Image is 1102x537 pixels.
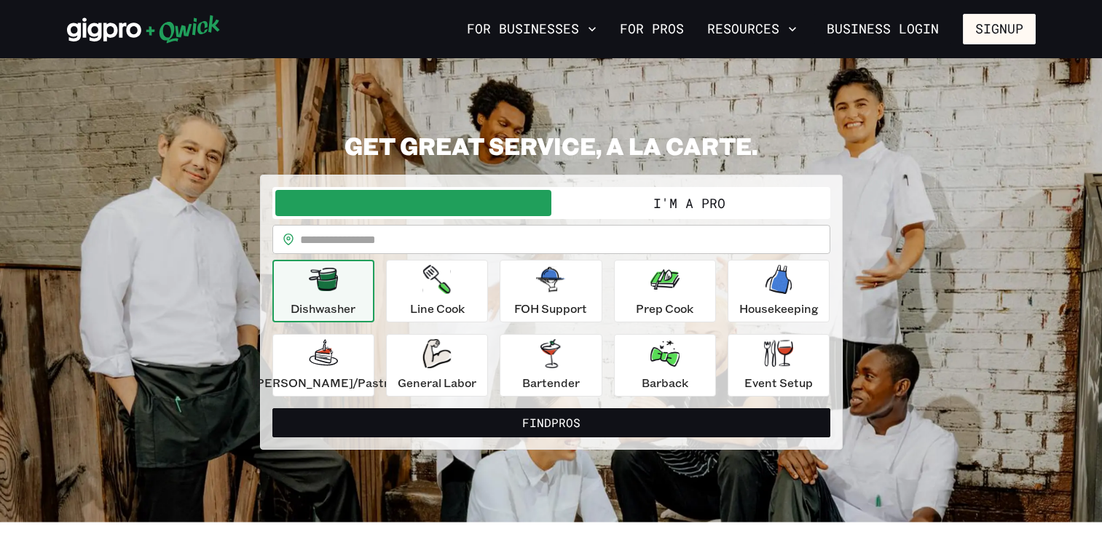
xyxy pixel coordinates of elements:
[701,17,803,41] button: Resources
[260,131,843,160] h2: GET GREAT SERVICE, A LA CARTE.
[551,190,827,216] button: I'm a Pro
[744,374,813,391] p: Event Setup
[514,300,587,317] p: FOH Support
[814,14,951,44] a: Business Login
[963,14,1036,44] button: Signup
[614,17,690,41] a: For Pros
[728,334,830,397] button: Event Setup
[461,17,602,41] button: For Businesses
[500,334,602,397] button: Bartender
[614,260,716,322] button: Prep Cook
[728,260,830,322] button: Housekeeping
[275,190,551,216] button: I'm a Business
[500,260,602,322] button: FOH Support
[252,374,395,391] p: [PERSON_NAME]/Pastry
[291,300,355,317] p: Dishwasher
[642,374,688,391] p: Barback
[272,334,374,397] button: [PERSON_NAME]/Pastry
[410,300,465,317] p: Line Cook
[272,408,830,437] button: FindPros
[386,334,488,397] button: General Labor
[386,260,488,322] button: Line Cook
[398,374,476,391] p: General Labor
[739,300,819,317] p: Housekeeping
[522,374,580,391] p: Bartender
[614,334,716,397] button: Barback
[272,260,374,322] button: Dishwasher
[636,300,693,317] p: Prep Cook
